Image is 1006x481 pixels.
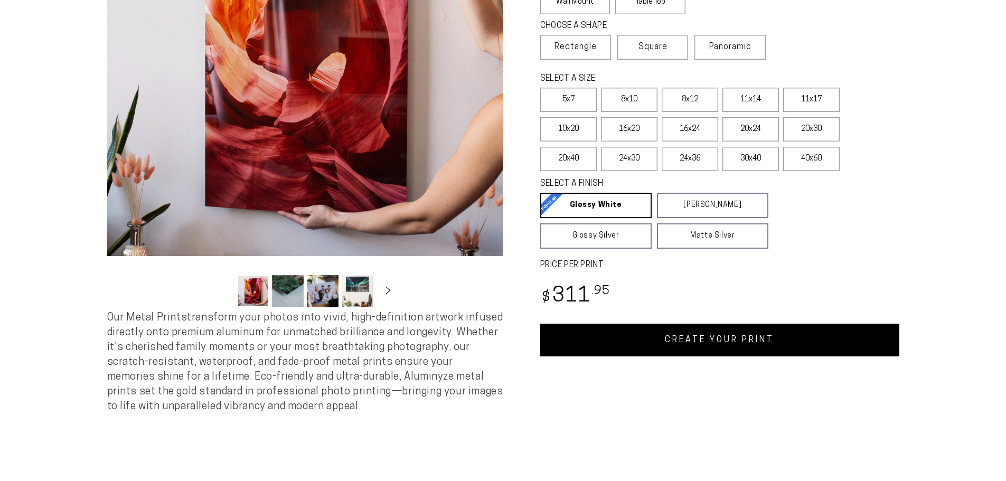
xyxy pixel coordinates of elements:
label: 40x60 [783,147,840,171]
button: Slide left [211,279,234,303]
a: [PERSON_NAME] [657,193,768,218]
a: CREATE YOUR PRINT [540,324,899,356]
a: Matte Silver [657,223,768,249]
label: 11x17 [783,88,840,112]
a: Glossy Silver [540,223,652,249]
label: PRICE PER PRINT [540,259,899,271]
label: 8x10 [601,88,657,112]
button: Slide right [377,279,400,303]
label: 24x36 [662,147,718,171]
label: 30x40 [722,147,779,171]
span: Square [638,41,667,53]
span: Panoramic [709,43,751,51]
a: Glossy White [540,193,652,218]
button: Load image 1 in gallery view [237,275,269,307]
span: $ [542,291,551,305]
label: 20x24 [722,117,779,142]
button: Load image 3 in gallery view [307,275,339,307]
label: 24x30 [601,147,657,171]
legend: CHOOSE A SHAPE [540,20,678,32]
label: 5x7 [540,88,597,112]
span: Our Metal Prints transform your photos into vivid, high-definition artwork infused directly onto ... [107,313,503,412]
button: Load image 4 in gallery view [342,275,373,307]
label: 8x12 [662,88,718,112]
label: 11x14 [722,88,779,112]
legend: SELECT A SIZE [540,73,751,85]
bdi: 311 [540,286,610,307]
label: 16x20 [601,117,657,142]
span: Rectangle [554,41,597,53]
legend: SELECT A FINISH [540,178,743,190]
label: 10x20 [540,117,597,142]
label: 20x40 [540,147,597,171]
button: Load image 2 in gallery view [272,275,304,307]
label: 20x30 [783,117,840,142]
label: 16x24 [662,117,718,142]
sup: .95 [591,285,610,297]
